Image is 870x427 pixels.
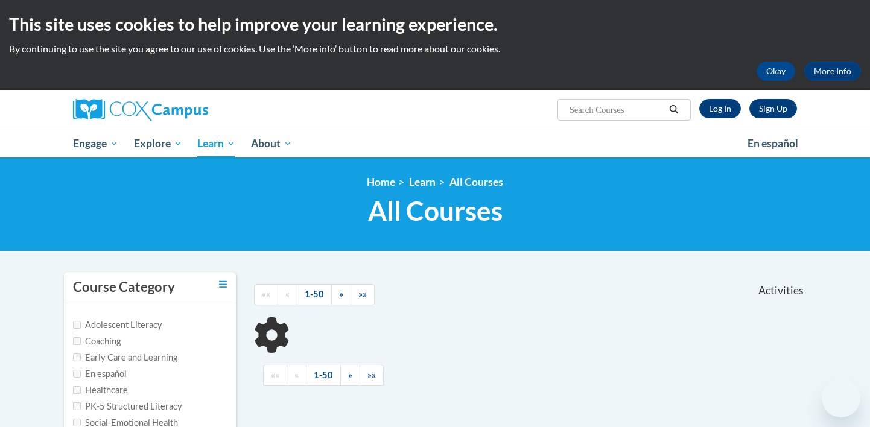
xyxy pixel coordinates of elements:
[73,99,302,121] a: Cox Campus
[73,370,81,378] input: Checkbox for Options
[804,62,861,81] a: More Info
[271,370,279,380] span: ««
[73,99,208,121] img: Cox Campus
[254,284,278,305] a: Begining
[73,278,175,297] h3: Course Category
[748,137,798,150] span: En español
[285,289,290,299] span: «
[294,370,299,380] span: «
[822,379,860,417] iframe: Button to launch messaging window
[243,130,300,157] a: About
[263,365,287,386] a: Begining
[197,136,235,151] span: Learn
[740,131,806,156] a: En español
[306,365,341,386] a: 1-50
[262,289,270,299] span: ««
[757,62,795,81] button: Okay
[351,284,375,305] a: End
[449,176,503,188] a: All Courses
[368,195,503,227] span: All Courses
[189,130,243,157] a: Learn
[340,365,360,386] a: Next
[367,370,376,380] span: »»
[65,130,126,157] a: Engage
[297,284,332,305] a: 1-50
[73,136,118,151] span: Engage
[73,384,128,397] label: Healthcare
[749,99,797,118] a: Register
[665,103,683,117] button: Search
[73,353,81,361] input: Checkbox for Options
[568,103,665,117] input: Search Courses
[9,42,861,55] p: By continuing to use the site you agree to our use of cookies. Use the ‘More info’ button to read...
[55,130,815,157] div: Main menu
[126,130,190,157] a: Explore
[73,335,121,348] label: Coaching
[73,402,81,410] input: Checkbox for Options
[73,337,81,345] input: Checkbox for Options
[73,318,162,332] label: Adolescent Literacy
[758,284,804,297] span: Activities
[331,284,351,305] a: Next
[409,176,436,188] a: Learn
[9,12,861,36] h2: This site uses cookies to help improve your learning experience.
[73,367,127,381] label: En español
[73,321,81,329] input: Checkbox for Options
[699,99,741,118] a: Log In
[339,289,343,299] span: »
[367,176,395,188] a: Home
[348,370,352,380] span: »
[287,365,306,386] a: Previous
[358,289,367,299] span: »»
[73,419,81,426] input: Checkbox for Options
[360,365,384,386] a: End
[73,386,81,394] input: Checkbox for Options
[278,284,297,305] a: Previous
[251,136,292,151] span: About
[219,278,227,291] a: Toggle collapse
[73,400,182,413] label: PK-5 Structured Literacy
[73,351,177,364] label: Early Care and Learning
[134,136,182,151] span: Explore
